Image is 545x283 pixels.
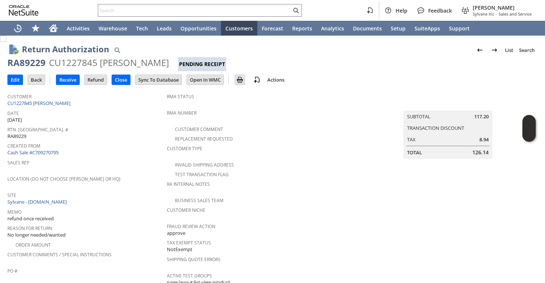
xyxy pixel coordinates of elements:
[9,5,39,16] svg: logo
[7,110,19,116] a: Date
[7,143,40,149] a: Created From
[175,162,234,168] a: Invalid Shipping Address
[22,43,109,55] h1: Return Authorization
[262,25,283,32] span: Forecast
[407,149,422,156] a: Total
[175,126,223,132] a: Customer Comment
[496,11,497,17] span: -
[349,21,386,36] a: Documents
[8,75,23,85] input: Edit
[28,75,45,85] input: Back
[167,181,210,187] a: RA Internal Notes
[181,25,217,32] span: Opportunities
[288,21,317,36] a: Reports
[85,75,107,85] input: Refund
[7,198,69,205] a: Sylvane - [DOMAIN_NAME]
[49,57,169,69] div: CU1227845 [PERSON_NAME]
[292,25,312,32] span: Reports
[49,24,58,33] svg: Home
[167,256,221,263] a: Shipping Quote Errors
[7,225,52,231] a: Reason For Return
[522,129,536,142] span: Oracle Guided Learning Widget. To move around, please hold and drag
[136,25,148,32] span: Tech
[391,25,406,32] span: Setup
[502,44,516,56] a: List
[449,25,470,32] span: Support
[167,223,215,230] a: Fraud Review Action
[7,126,68,133] a: Rtn. [GEOGRAPHIC_DATA]. #
[167,273,212,279] a: Active Test Groups
[396,7,407,14] span: Help
[98,6,291,15] input: Search
[386,21,410,36] a: Setup
[264,76,287,83] a: Actions
[522,115,536,142] iframe: Click here to launch Oracle Guided Learning Help Panel
[410,21,445,36] a: SuiteApps
[321,25,344,32] span: Analytics
[7,116,22,124] span: [DATE]
[9,21,27,36] a: Recent Records
[353,25,382,32] span: Documents
[132,21,152,36] a: Tech
[7,209,22,215] a: Memo
[113,46,122,55] img: Quick Find
[7,215,54,222] span: refund once received
[407,125,464,131] a: Transaction Discount
[187,75,224,85] input: Open In WMC
[112,75,130,85] input: Close
[414,25,440,32] span: SuiteApps
[7,231,66,238] span: No longer needed/wanted
[67,25,90,32] span: Activities
[135,75,182,85] input: Sync To Database
[235,75,245,85] input: Print
[490,46,499,55] img: Next
[428,7,452,14] span: Feedback
[7,149,59,156] a: Cash Sale #C709270795
[291,6,300,15] svg: Search
[94,21,132,36] a: Warehouse
[167,240,211,246] a: Tax Exempt Status
[157,25,172,32] span: Leads
[178,57,226,71] div: Pending Receipt
[13,24,22,33] svg: Recent Records
[31,24,40,33] svg: Shortcuts
[225,25,253,32] span: Customers
[16,242,51,248] a: Order Amount
[7,100,72,106] a: CU1227845 [PERSON_NAME]
[167,110,196,116] a: RMA Number
[176,21,221,36] a: Opportunities
[221,21,257,36] a: Customers
[7,251,112,258] a: Customer Comments / Special Instructions
[56,75,79,85] input: Receive
[479,136,489,143] span: 8.94
[7,176,120,182] a: Location (Do Not Choose [PERSON_NAME] or HQ)
[167,207,205,213] a: Customer Niche
[472,149,489,156] span: 126.14
[27,21,44,36] div: Shortcuts
[499,11,532,17] span: Sales and Service
[403,99,492,111] caption: Summary
[473,4,532,11] span: [PERSON_NAME]
[7,57,46,69] div: RA89229
[407,136,416,143] a: Tax
[175,136,233,142] a: Replacement Requested
[7,133,26,140] span: RA89229
[516,44,538,56] a: Search
[445,21,474,36] a: Support
[167,230,185,237] span: approve
[175,171,229,178] a: Test Transaction Flag
[474,113,489,120] span: 117.20
[7,192,16,198] a: Site
[44,21,62,36] a: Home
[235,75,244,84] img: Print
[252,75,261,84] img: add-record.svg
[7,93,32,100] a: Customer
[257,21,288,36] a: Forecast
[317,21,349,36] a: Analytics
[475,46,484,55] img: Previous
[152,21,176,36] a: Leads
[407,113,430,120] a: Subtotal
[175,197,224,204] a: Business Sales Team
[167,246,192,253] span: NotExempt
[473,11,494,17] span: Sylvane Inc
